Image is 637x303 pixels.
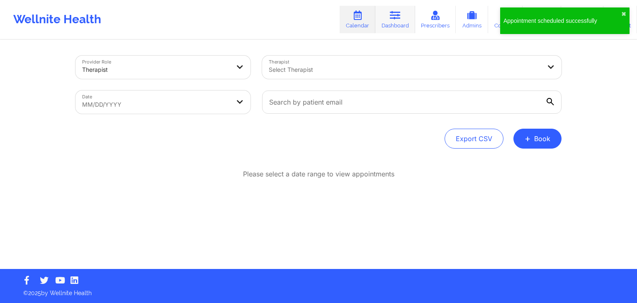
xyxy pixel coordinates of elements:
input: Search by patient email [262,90,562,114]
span: + [525,136,531,141]
a: Admins [456,6,488,33]
a: Dashboard [375,6,415,33]
div: Appointment scheduled successfully [503,17,621,25]
a: Calendar [340,6,375,33]
p: © 2025 by Wellnite Health [17,283,620,297]
a: Prescribers [415,6,456,33]
button: Export CSV [445,129,503,149]
button: +Book [513,129,562,149]
p: Please select a date range to view appointments [243,169,394,179]
button: close [621,11,626,17]
a: Coaches [488,6,523,33]
div: Therapist [82,61,230,79]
